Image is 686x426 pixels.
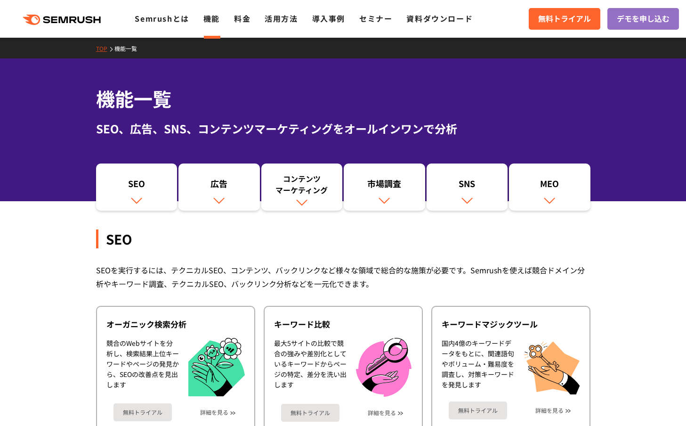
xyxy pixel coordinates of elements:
div: SEO、広告、SNS、コンテンツマーケティングをオールインワンで分析 [96,120,590,137]
a: TOP [96,44,114,52]
a: 詳細を見る [535,407,564,414]
a: 無料トライアル [281,404,339,422]
span: デモを申し込む [617,13,670,25]
div: キーワードマジックツール [442,319,580,330]
div: SNS [431,178,503,194]
a: 無料トライアル [449,401,507,419]
a: 資料ダウンロード [406,13,473,24]
div: 最大5サイトの比較で競合の強みや差別化としているキーワードからページの特定、差分を洗い出します [274,338,347,397]
a: 市場調査 [344,164,425,211]
a: セミナー [359,13,392,24]
a: 詳細を見る [368,410,396,416]
a: 無料トライアル [113,403,172,421]
span: 無料トライアル [538,13,591,25]
div: 競合のWebサイトを分析し、検索結果上位キーワードやページの発見から、SEOの改善点を見出します [106,338,179,397]
div: SEO [101,178,173,194]
a: 機能一覧 [114,44,144,52]
a: コンテンツマーケティング [261,164,343,211]
a: SNS [427,164,508,211]
div: SEOを実行するには、テクニカルSEO、コンテンツ、バックリンクなど様々な領域で総合的な施策が必要です。Semrushを使えば競合ドメイン分析やキーワード調査、テクニカルSEO、バックリンク分析... [96,263,590,291]
div: 国内4億のキーワードデータをもとに、関連語句やボリューム・難易度を調査し、対策キーワードを発見します [442,338,514,394]
a: MEO [509,164,590,211]
div: SEO [96,229,590,248]
a: Semrushとは [135,13,189,24]
div: オーガニック検索分析 [106,319,245,330]
a: 機能 [203,13,220,24]
a: 無料トライアル [529,8,600,30]
div: コンテンツ マーケティング [266,173,338,196]
a: 広告 [178,164,260,211]
div: 市場調査 [348,178,420,194]
div: MEO [514,178,586,194]
div: 広告 [183,178,255,194]
div: キーワード比較 [274,319,412,330]
a: 料金 [234,13,250,24]
a: SEO [96,164,178,211]
a: 詳細を見る [200,409,228,416]
h1: 機能一覧 [96,85,590,113]
img: キーワードマジックツール [524,338,580,394]
img: オーガニック検索分析 [188,338,245,397]
a: 活用方法 [265,13,298,24]
img: キーワード比較 [356,338,412,397]
a: デモを申し込む [607,8,679,30]
a: 導入事例 [312,13,345,24]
